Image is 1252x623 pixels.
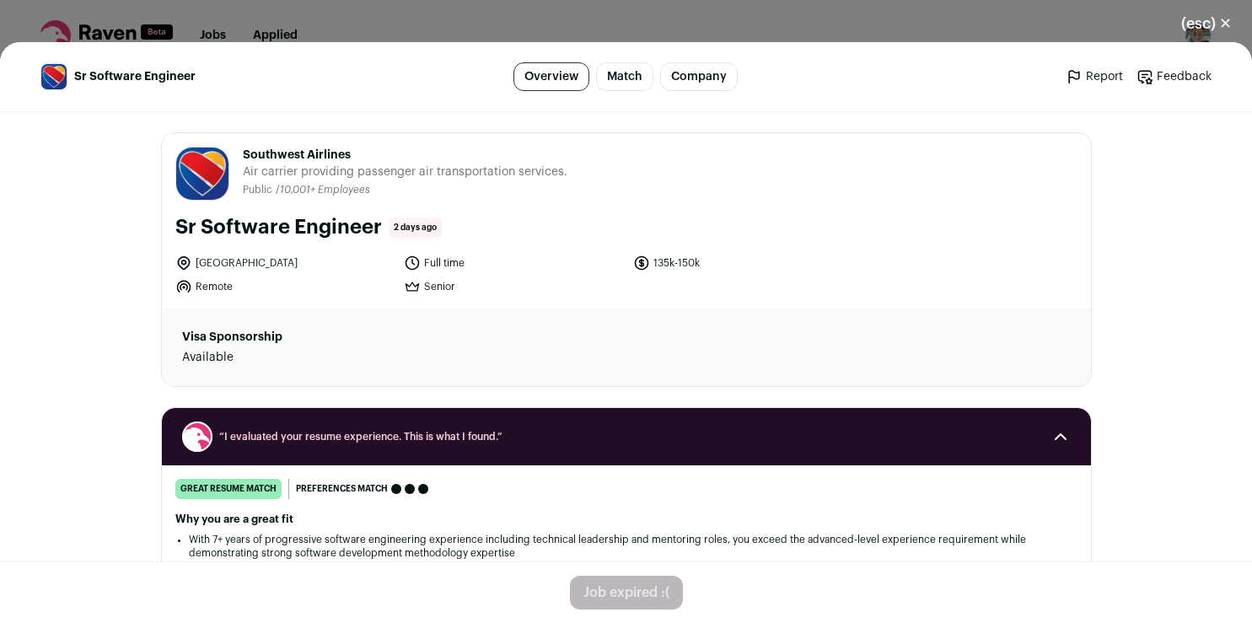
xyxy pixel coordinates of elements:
[1136,68,1212,85] a: Feedback
[182,349,478,366] dd: Available
[404,278,623,295] li: Senior
[243,164,567,180] span: Air carrier providing passenger air transportation services.
[219,430,1034,443] span: “I evaluated your resume experience. This is what I found.”
[189,533,1064,560] li: With 7+ years of progressive software engineering experience including technical leadership and m...
[175,214,382,241] h1: Sr Software Engineer
[660,62,738,91] a: Company
[280,185,370,195] span: 10,001+ Employees
[243,184,276,196] li: Public
[276,184,370,196] li: /
[513,62,589,91] a: Overview
[182,329,478,346] dt: Visa Sponsorship
[175,513,1077,526] h2: Why you are a great fit
[633,255,852,271] li: 135k-150k
[176,148,228,200] img: 41c09af231fe8a7935ceeecfdaefbe3ef70b3afe157c07da9a0070a513dc47d0.jpg
[74,68,196,85] span: Sr Software Engineer
[1161,5,1252,42] button: Close modal
[175,479,282,499] div: great resume match
[389,218,442,238] span: 2 days ago
[175,255,395,271] li: [GEOGRAPHIC_DATA]
[596,62,653,91] a: Match
[296,481,388,497] span: Preferences match
[243,147,567,164] span: Southwest Airlines
[1066,68,1123,85] a: Report
[41,64,67,89] img: 41c09af231fe8a7935ceeecfdaefbe3ef70b3afe157c07da9a0070a513dc47d0.jpg
[404,255,623,271] li: Full time
[175,278,395,295] li: Remote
